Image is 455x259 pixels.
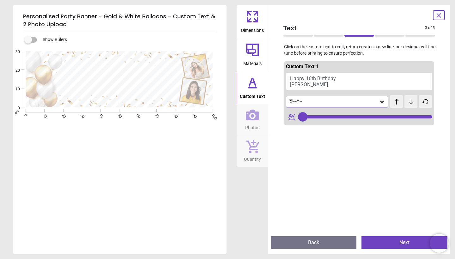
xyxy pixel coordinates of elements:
[271,236,357,249] button: Back
[243,57,262,67] span: Materials
[244,153,261,163] span: Quantity
[8,87,20,92] span: 10
[286,73,433,90] button: Happy 16th Birthday [PERSON_NAME]
[237,135,268,167] button: Quantity
[425,25,435,31] span: 3 of 5
[241,24,264,34] span: Dimensions
[23,10,216,31] h5: Personalised Party Banner - Gold & White Balloons - Custom Text & 2 Photo Upload
[289,99,379,104] div: Carattere
[237,104,268,135] button: Photos
[28,36,227,44] div: Show Rulers
[237,38,268,71] button: Materials
[240,90,265,100] span: Custom Text
[245,122,259,131] span: Photos
[283,23,425,33] span: Text
[278,44,440,56] p: Click on the custom text to edit, return creates a new line, our designer will fine tune before p...
[430,234,449,253] iframe: Brevo live chat
[8,68,20,73] span: 20
[286,63,318,69] span: Custom Text 1
[237,71,268,104] button: Custom Text
[237,5,268,38] button: Dimensions
[8,105,20,111] span: 0
[361,236,447,249] button: Next
[8,49,20,55] span: 30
